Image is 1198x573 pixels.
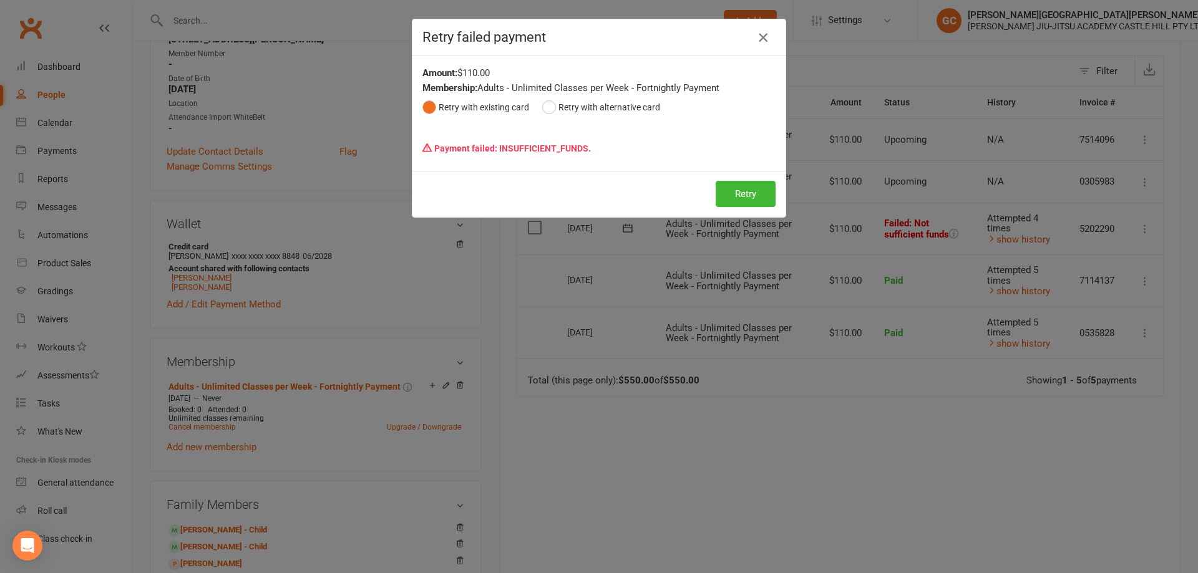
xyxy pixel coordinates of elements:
[12,531,42,561] div: Open Intercom Messenger
[542,95,660,119] button: Retry with alternative card
[422,65,776,80] div: $110.00
[422,80,776,95] div: Adults - Unlimited Classes per Week - Fortnightly Payment
[422,82,477,94] strong: Membership:
[422,67,457,79] strong: Amount:
[753,27,773,47] button: Close
[422,137,776,160] p: Payment failed: INSUFFICIENT_FUNDS.
[716,181,776,207] button: Retry
[422,95,529,119] button: Retry with existing card
[422,29,776,45] h4: Retry failed payment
